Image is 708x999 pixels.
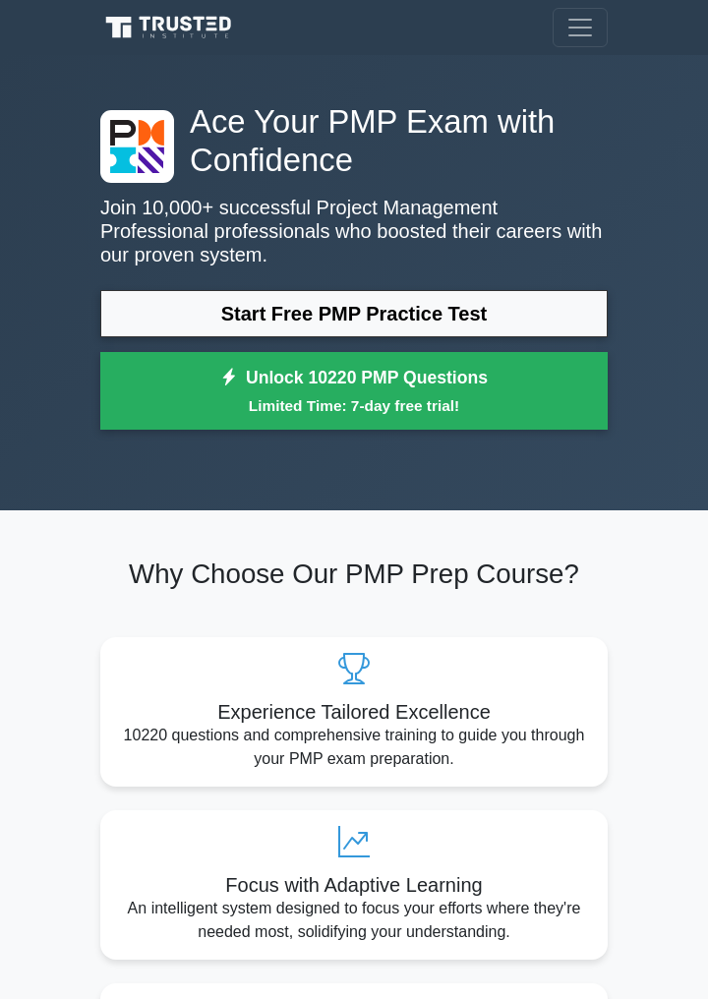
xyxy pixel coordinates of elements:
h5: Focus with Adaptive Learning [116,873,592,897]
button: Toggle navigation [553,8,608,47]
small: Limited Time: 7-day free trial! [125,394,583,417]
h2: Why Choose Our PMP Prep Course? [100,558,608,590]
a: Unlock 10220 PMP QuestionsLimited Time: 7-day free trial! [100,352,608,431]
h5: Experience Tailored Excellence [116,700,592,724]
p: 10220 questions and comprehensive training to guide you through your PMP exam preparation. [116,724,592,771]
a: Start Free PMP Practice Test [100,290,608,337]
p: Join 10,000+ successful Project Management Professional professionals who boosted their careers w... [100,196,608,266]
p: An intelligent system designed to focus your efforts where they're needed most, solidifying your ... [116,897,592,944]
h1: Ace Your PMP Exam with Confidence [100,102,608,180]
